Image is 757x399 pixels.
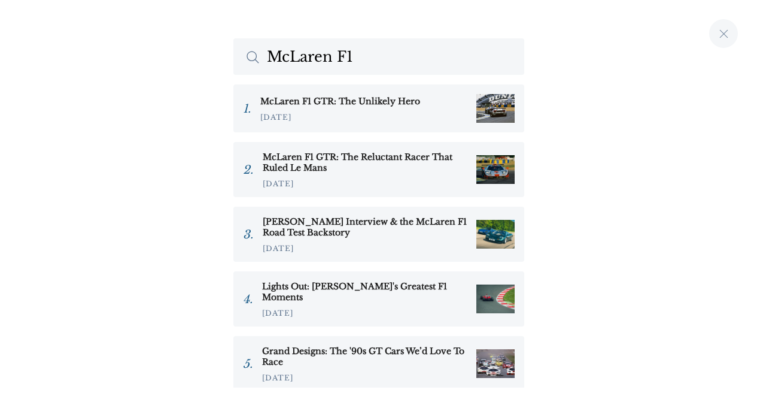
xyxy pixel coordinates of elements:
h3: Lights Out: [PERSON_NAME]'s Greatest F1 Moments [262,281,467,303]
h3: McLaren F1 GTR: The Reluctant Racer That Ruled Le Mans [263,152,467,173]
time: [DATE] [263,244,294,253]
h3: McLaren F1 GTR: The Unlikely Hero [260,96,467,107]
a: McLaren F1 GTR: The Reluctant Racer That Ruled Le Mans [DATE] [233,142,524,197]
a: McLaren F1 GTR: The Unlikely Hero [DATE] [233,84,524,132]
time: [DATE] [262,373,293,382]
time: [DATE] [263,179,294,188]
h3: [PERSON_NAME] Interview & the McLaren F1 Road Test Backstory [263,216,467,238]
time: [DATE] [262,309,293,318]
a: Grand Designs: The '90s GT Cars We’d Love To Race [DATE] [233,336,524,391]
input: Search The Apex by Custodian [233,38,524,75]
a: [PERSON_NAME] Interview & the McLaren F1 Road Test Backstory [DATE] [233,207,524,262]
h3: Grand Designs: The '90s GT Cars We’d Love To Race [262,346,467,367]
a: Lights Out: [PERSON_NAME]'s Greatest F1 Moments [DATE] [233,271,524,327]
time: [DATE] [260,113,291,122]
